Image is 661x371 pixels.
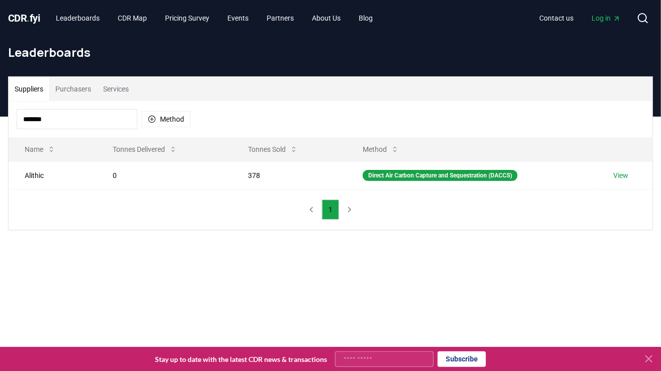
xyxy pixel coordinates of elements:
a: About Us [304,9,349,27]
span: Log in [592,13,621,23]
nav: Main [531,9,629,27]
span: CDR fyi [8,12,40,24]
a: Partners [259,9,302,27]
a: Log in [584,9,629,27]
button: Purchasers [49,77,97,101]
nav: Main [48,9,381,27]
a: CDR.fyi [8,11,40,25]
a: View [614,170,629,180]
button: Name [17,139,63,159]
button: Suppliers [9,77,49,101]
span: . [27,12,30,24]
td: 0 [97,161,232,189]
button: Services [97,77,135,101]
a: Contact us [531,9,582,27]
h1: Leaderboards [8,44,653,60]
button: Method [355,139,407,159]
button: Tonnes Delivered [105,139,185,159]
td: 378 [232,161,347,189]
button: 1 [322,200,339,220]
a: Events [220,9,257,27]
button: Method [141,111,191,127]
div: Direct Air Carbon Capture and Sequestration (DACCS) [363,170,518,181]
a: Pricing Survey [157,9,218,27]
a: CDR Map [110,9,155,27]
button: Tonnes Sold [240,139,306,159]
a: Blog [351,9,381,27]
a: Leaderboards [48,9,108,27]
td: Alithic [9,161,97,189]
